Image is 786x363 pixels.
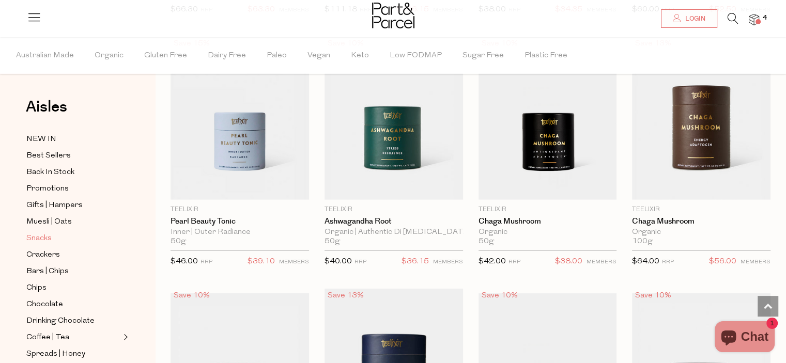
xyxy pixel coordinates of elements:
div: Save 13% [325,289,367,303]
span: 50g [171,237,186,246]
a: Pearl Beauty Tonic [171,217,309,226]
div: Organic | Authentic Di [MEDICAL_DATA] Source [325,228,463,237]
span: NEW IN [26,133,56,146]
img: Ashwagandha Root [325,37,463,200]
span: Gifts | Hampers [26,199,83,212]
span: Back In Stock [26,166,74,179]
span: Dairy Free [208,38,246,74]
span: Muesli | Oats [26,216,72,228]
span: $40.00 [325,258,352,265]
div: Inner | Outer Radiance [171,228,309,237]
span: Gluten Free [144,38,187,74]
a: Snacks [26,232,120,245]
span: Chocolate [26,298,63,311]
span: Plastic Free [525,38,567,74]
p: Teelixir [479,205,617,214]
span: $36.15 [402,255,429,269]
a: Drinking Chocolate [26,314,120,327]
span: Australian Made [16,38,74,74]
small: RRP [662,259,674,265]
a: Coffee | Tea [26,331,120,344]
span: Bars | Chips [26,265,69,278]
span: Crackers [26,249,60,261]
span: Chips [26,282,47,294]
a: Back In Stock [26,166,120,179]
div: Organic [479,228,617,237]
div: Organic [632,228,770,237]
a: Chocolate [26,298,120,311]
span: Coffee | Tea [26,332,69,344]
small: MEMBERS [279,259,309,265]
small: MEMBERS [433,259,463,265]
a: Chaga Mushroom [632,217,770,226]
span: Promotions [26,183,69,195]
span: $46.00 [171,258,198,265]
span: $56.00 [709,255,736,269]
span: Low FODMAP [390,38,442,74]
span: Sugar Free [463,38,504,74]
inbox-online-store-chat: Shopify online store chat [712,321,778,355]
small: RRP [201,259,212,265]
span: 50g [325,237,340,246]
span: Aisles [26,96,67,118]
a: Crackers [26,248,120,261]
div: Save 10% [479,289,521,303]
img: Pearl Beauty Tonic [171,37,309,200]
img: Chaga Mushroom [632,37,770,200]
span: Drinking Chocolate [26,315,95,327]
img: Part&Parcel [372,3,414,28]
p: Teelixir [325,205,463,214]
div: Save 10% [171,289,213,303]
span: 100g [632,237,653,246]
a: Bars | Chips [26,265,120,278]
p: Teelixir [171,205,309,214]
span: $42.00 [479,258,506,265]
span: 4 [760,13,769,23]
span: Paleo [267,38,287,74]
span: Keto [351,38,369,74]
span: $38.00 [555,255,582,269]
a: Best Sellers [26,149,120,162]
a: Chaga Mushroom [479,217,617,226]
a: Gifts | Hampers [26,199,120,212]
small: RRP [508,259,520,265]
div: Save 10% [632,289,674,303]
p: Teelixir [632,205,770,214]
a: Login [661,9,717,28]
span: Organic [95,38,124,74]
span: $64.00 [632,258,659,265]
a: NEW IN [26,133,120,146]
a: Aisles [26,99,67,125]
button: Expand/Collapse Coffee | Tea [121,331,128,343]
a: Promotions [26,182,120,195]
small: MEMBERS [587,259,617,265]
a: 4 [749,14,759,25]
small: RRP [355,259,366,265]
a: Ashwagandha Root [325,217,463,226]
a: Muesli | Oats [26,215,120,228]
span: Snacks [26,232,52,245]
span: 50g [479,237,494,246]
span: Best Sellers [26,150,71,162]
small: MEMBERS [741,259,770,265]
span: $39.10 [248,255,275,269]
span: Login [683,14,705,23]
a: Chips [26,281,120,294]
a: Spreads | Honey [26,348,120,360]
span: Vegan [307,38,330,74]
span: Spreads | Honey [26,348,85,360]
img: Chaga Mushroom [479,37,617,200]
